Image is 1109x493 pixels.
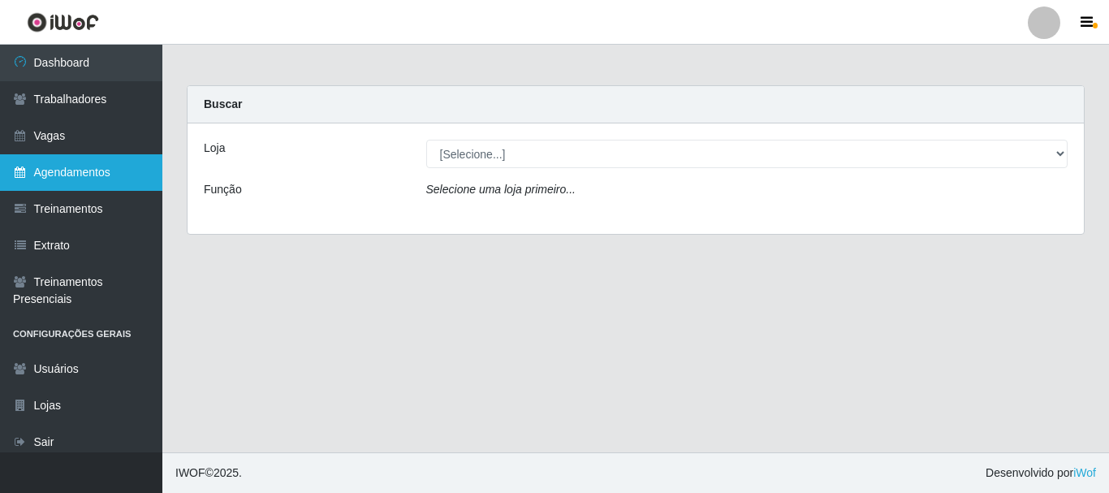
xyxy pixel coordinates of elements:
label: Função [204,181,242,198]
i: Selecione uma loja primeiro... [426,183,576,196]
span: IWOF [175,466,205,479]
span: © 2025 . [175,465,242,482]
strong: Buscar [204,97,242,110]
img: CoreUI Logo [27,12,99,32]
a: iWof [1073,466,1096,479]
label: Loja [204,140,225,157]
span: Desenvolvido por [986,465,1096,482]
